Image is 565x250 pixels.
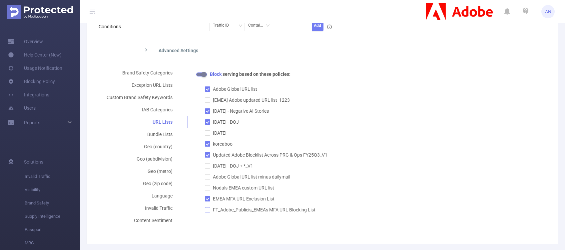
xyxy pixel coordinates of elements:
div: Contains [248,20,269,31]
div: URL Lists [99,116,181,128]
div: IAB Categories [99,104,181,116]
div: Exception URL Lists [99,79,181,91]
div: Geo (country) [99,141,181,153]
a: Overview [8,35,43,48]
span: [DATE] - Negative AI Stories [210,108,272,114]
span: Solutions [24,155,43,169]
div: Traffic ID [213,20,234,31]
a: Blocking Policy [8,75,55,88]
b: Block [209,71,223,77]
span: [DATE] - DOJ + *_V1 [210,163,256,169]
button: Add [312,20,323,31]
div: Language [99,190,181,202]
i: icon: down [239,24,243,28]
div: Geo (subdivision) [99,153,181,165]
a: Users [8,101,36,115]
span: Passport [25,223,80,236]
a: Usage Notification [8,62,62,75]
span: Supply Intelligence [25,210,80,223]
div: Custom Brand Safety Keywords [99,91,181,104]
span: Reports [24,120,40,125]
span: [EMEA] Adobe updated URL list_1223 [210,97,292,103]
span: Adobe Global URL list minus dailymail [210,174,293,180]
div: Geo (zip code) [99,178,181,190]
span: Brand Safety [25,196,80,210]
span: AN [545,5,551,18]
span: Updated Adobe Blocklist Across PRG & Ops FY25Q3_V1 [210,152,330,158]
i: icon: right [144,48,148,52]
span: EMEA MFA URL Exclusion List [210,196,277,201]
div: Geo (metro) [99,165,181,178]
span: MRC [25,236,80,250]
span: Nodals EMEA custom URL list [210,185,277,190]
b: serving based on these policies: [223,71,290,77]
div: Brand Safety Categories [99,67,181,79]
span: [DATE] - DOJ [210,119,242,125]
a: Help Center (New) [8,48,62,62]
span: Visibility [25,183,80,196]
span: koreaboo [210,141,235,147]
div: Invalid Traffic [99,202,181,214]
span: [DATE] [210,130,229,136]
i: icon: down [266,24,270,28]
span: Invalid Traffic [25,170,80,183]
i: icon: info-circle [327,25,332,29]
span: FT_Adobe_Publicis_EMEA's MFA URL Blocking List [210,207,318,212]
div: Bundle Lists [99,128,181,141]
a: Reports [24,116,40,129]
div: icon: rightAdvanced Settings [139,43,404,57]
label: Conditions [99,24,124,29]
div: Content Sentiment [99,214,181,227]
img: Protected Media [7,5,73,19]
a: Integrations [8,88,49,101]
span: Adobe Global URL list [210,86,260,92]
